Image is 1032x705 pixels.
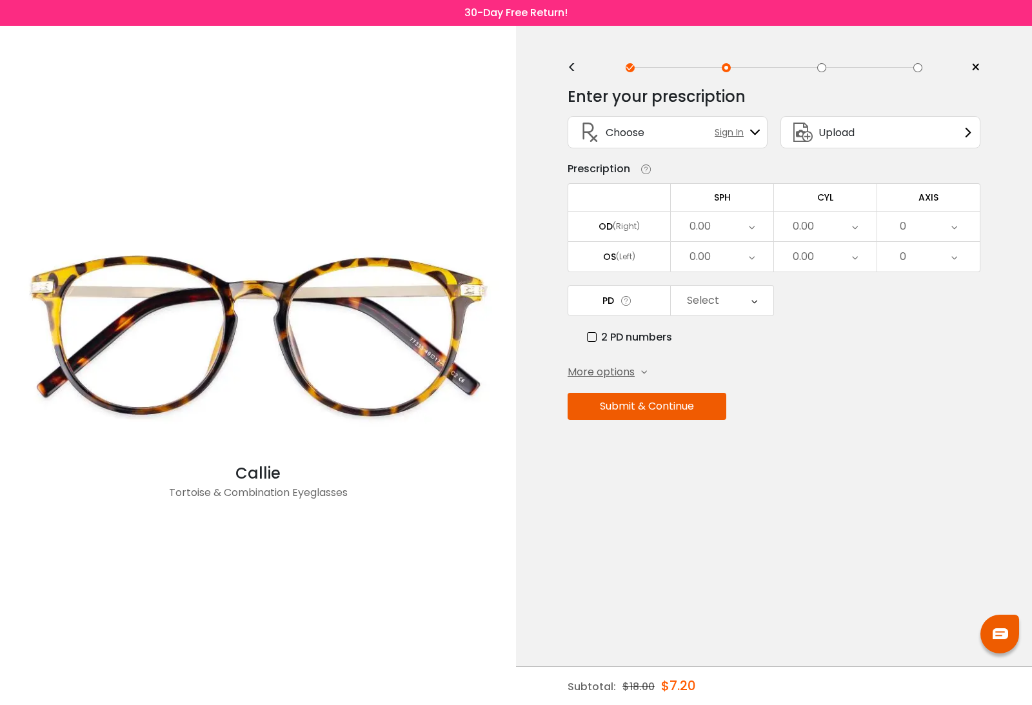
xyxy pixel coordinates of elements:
img: chat [993,628,1008,639]
div: 0 [900,213,906,239]
div: Callie [6,462,510,485]
label: 2 PD numbers [587,329,672,345]
div: Prescription [568,161,630,177]
div: 0.00 [793,244,814,270]
button: Submit & Continue [568,393,726,420]
span: Upload [819,124,855,141]
td: PD [568,285,671,316]
div: 0.00 [690,213,711,239]
td: SPH [671,183,774,211]
img: Tortoise Callie - Combination Eyeglasses [6,210,510,462]
div: 0 [900,244,906,270]
div: OS [603,251,616,263]
span: Choose [606,124,644,141]
div: < [568,63,587,73]
td: AXIS [877,183,980,211]
div: 0.00 [793,213,814,239]
span: More options [568,364,635,380]
td: CYL [774,183,877,211]
span: Sign In [715,126,750,139]
a: × [961,58,980,77]
div: (Right) [613,221,640,232]
div: Tortoise & Combination Eyeglasses [6,485,510,511]
div: $7.20 [661,667,696,704]
span: × [971,58,980,77]
div: OD [599,221,613,232]
div: (Left) [616,251,635,263]
div: Enter your prescription [568,84,746,110]
div: Select [687,288,719,313]
div: 0.00 [690,244,711,270]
